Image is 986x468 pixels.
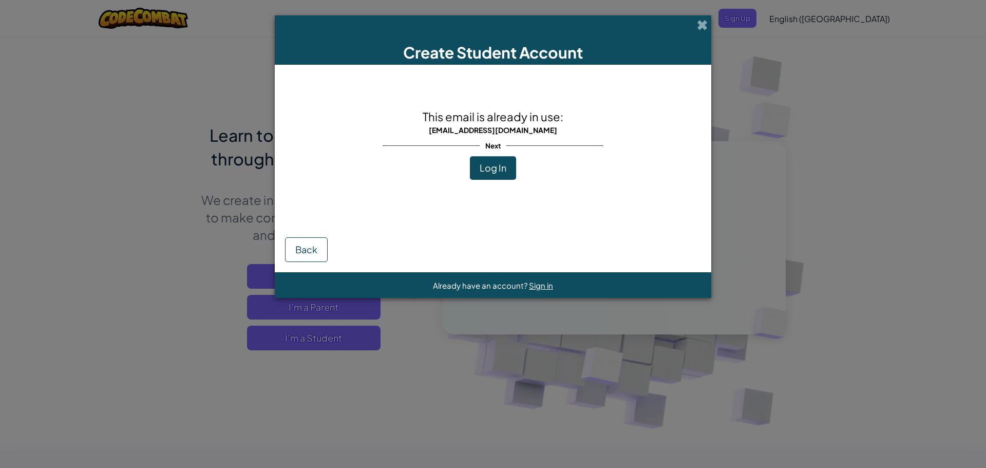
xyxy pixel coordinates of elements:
span: Next [480,138,506,153]
span: Log In [480,162,506,174]
button: Log In [470,156,516,180]
span: Create Student Account [403,43,583,62]
span: This email is already in use: [423,109,563,124]
span: Back [295,244,317,255]
span: [EMAIL_ADDRESS][DOMAIN_NAME] [429,125,557,135]
span: Already have an account? [433,280,529,290]
a: Sign in [529,280,553,290]
button: Back [285,237,328,262]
